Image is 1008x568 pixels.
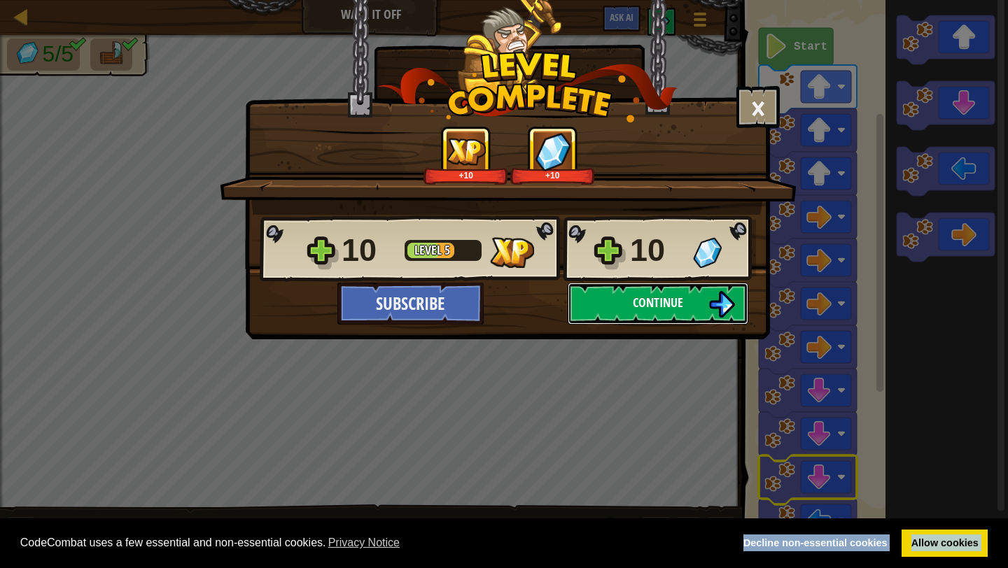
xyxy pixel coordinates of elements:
img: level_complete.png [377,52,678,122]
span: Continue [633,294,683,311]
div: 10 [342,228,396,273]
div: +10 [426,170,505,180]
img: XP Gained [447,138,486,165]
img: XP Gained [490,237,534,268]
img: Gems Gained [535,132,571,171]
a: learn more about cookies [326,532,402,553]
span: CodeCombat uses a few essential and non-essential cookies. [20,532,723,553]
div: +10 [513,170,592,180]
span: Level [414,241,444,259]
img: Gems Gained [693,237,722,268]
a: deny cookies [734,530,897,558]
button: Subscribe [337,283,484,325]
div: 10 [630,228,685,273]
button: × [736,86,780,128]
button: Continue [568,283,748,325]
a: allow cookies [902,530,988,558]
img: Continue [708,291,735,318]
span: 5 [444,241,450,259]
